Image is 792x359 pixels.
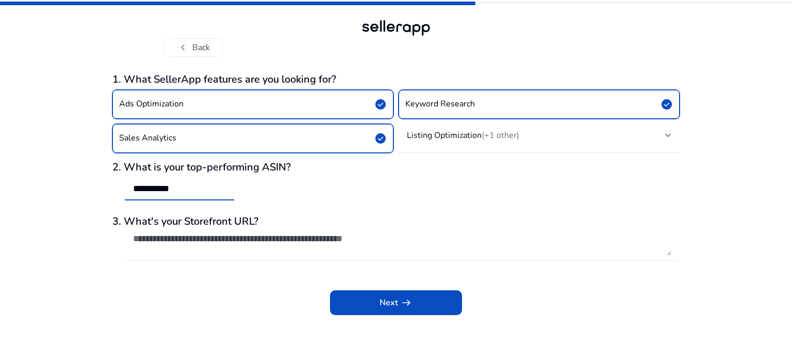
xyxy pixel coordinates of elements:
[119,99,184,109] h4: Ads Optimization
[407,130,519,141] h4: Listing Optimization
[405,99,475,109] h4: Keyword Research
[112,161,680,174] h3: 2. What is your top-performing ASIN?
[661,98,673,111] span: check_circle
[112,73,680,86] h3: 1. What SellerApp features are you looking for?
[112,124,393,153] button: Sales Analyticscheck_circle
[400,296,412,309] span: arrow_right_alt
[112,215,680,228] h3: 3. What's your Storefront URL?
[374,98,387,111] span: check_circle
[112,90,393,119] button: Ads Optimizationcheck_circle
[379,296,412,309] span: Next
[482,130,519,141] span: (+1 other)
[177,41,189,54] span: chevron_left
[399,90,680,119] button: Keyword Researchcheck_circle
[119,133,176,143] h4: Sales Analytics
[164,38,223,57] button: chevron_leftBack
[330,290,462,315] button: Nextarrow_right_alt
[374,132,387,145] span: check_circle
